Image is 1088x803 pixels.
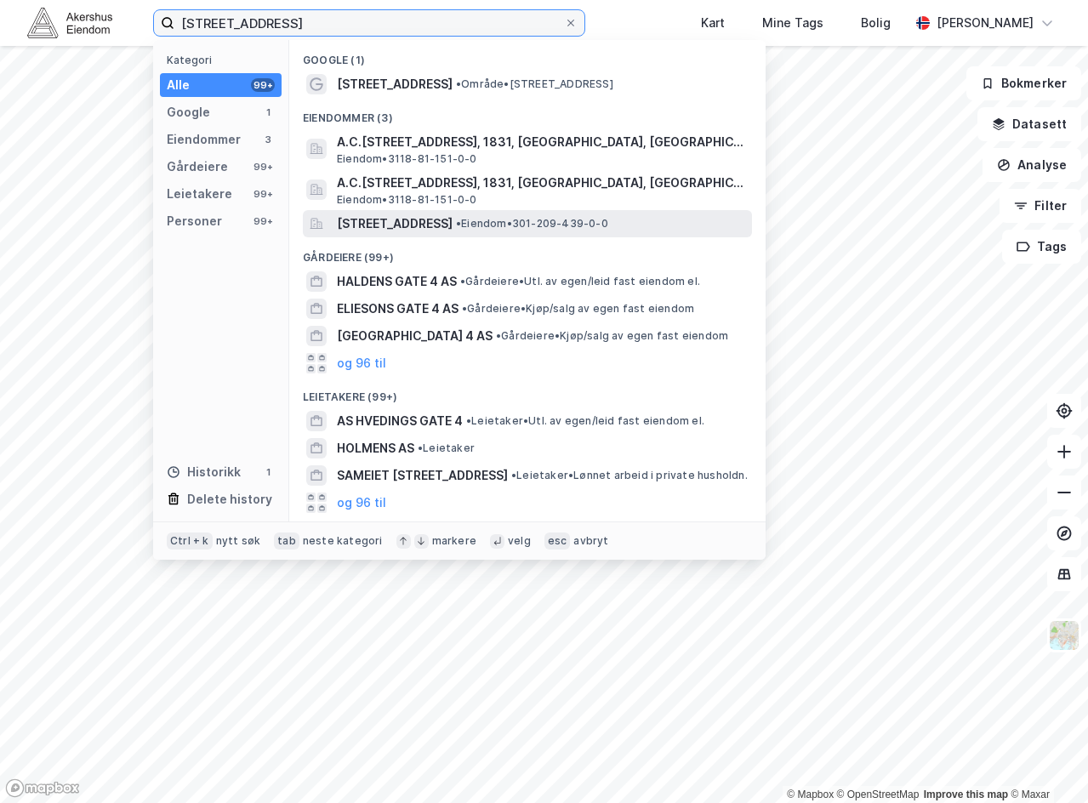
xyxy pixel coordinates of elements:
span: • [418,441,423,454]
div: 99+ [251,160,275,174]
span: Gårdeiere • Kjøp/salg av egen fast eiendom [462,302,694,316]
span: ELIESONS GATE 4 AS [337,299,459,319]
img: akershus-eiendom-logo.9091f326c980b4bce74ccdd9f866810c.svg [27,8,112,37]
span: Eiendom • 301-209-439-0-0 [456,217,608,231]
div: nytt søk [216,534,261,548]
span: Leietaker • Lønnet arbeid i private husholdn. [511,469,748,482]
div: Ctrl + k [167,532,213,550]
span: • [462,302,467,315]
div: Leietakere (99+) [289,377,766,407]
div: 1 [261,465,275,479]
span: Gårdeiere • Kjøp/salg av egen fast eiendom [496,329,728,343]
button: Tags [1002,230,1081,264]
div: Personer (99+) [289,516,766,547]
span: Eiendom • 3118-81-151-0-0 [337,193,477,207]
div: esc [544,532,571,550]
a: Mapbox homepage [5,778,80,798]
div: Leietakere [167,184,232,204]
div: 99+ [251,214,275,228]
div: markere [432,534,476,548]
button: Bokmerker [966,66,1081,100]
a: OpenStreetMap [837,789,920,800]
span: HOLMENS AS [337,438,414,458]
button: Analyse [983,148,1081,182]
div: Alle [167,75,190,95]
button: Datasett [977,107,1081,141]
div: Mine Tags [762,13,823,33]
button: og 96 til [337,353,386,373]
span: • [511,469,516,481]
div: Delete history [187,489,272,510]
span: A.C.[STREET_ADDRESS], 1831, [GEOGRAPHIC_DATA], [GEOGRAPHIC_DATA] [337,132,745,152]
span: • [456,217,461,230]
img: Z [1048,619,1080,652]
span: Gårdeiere • Utl. av egen/leid fast eiendom el. [460,275,700,288]
span: [STREET_ADDRESS] [337,74,453,94]
div: Kontrollprogram for chat [1003,721,1088,803]
button: og 96 til [337,493,386,513]
div: Historikk [167,462,241,482]
div: velg [508,534,531,548]
div: avbryt [573,534,608,548]
span: A.C.[STREET_ADDRESS], 1831, [GEOGRAPHIC_DATA], [GEOGRAPHIC_DATA] [337,173,745,193]
div: Google (1) [289,40,766,71]
span: SAMEIET [STREET_ADDRESS] [337,465,508,486]
span: • [496,329,501,342]
div: Gårdeiere [167,157,228,177]
a: Mapbox [787,789,834,800]
div: 1 [261,105,275,119]
span: [STREET_ADDRESS] [337,214,453,234]
span: AS HVEDINGS GATE 4 [337,411,463,431]
span: Leietaker [418,441,475,455]
button: Filter [1000,189,1081,223]
div: [PERSON_NAME] [937,13,1034,33]
div: Google [167,102,210,122]
div: tab [274,532,299,550]
span: • [456,77,461,90]
div: Personer [167,211,222,231]
div: Eiendommer (3) [289,98,766,128]
span: Eiendom • 3118-81-151-0-0 [337,152,477,166]
div: 99+ [251,187,275,201]
span: HALDENS GATE 4 AS [337,271,457,292]
div: neste kategori [303,534,383,548]
div: Gårdeiere (99+) [289,237,766,268]
span: [GEOGRAPHIC_DATA] 4 AS [337,326,493,346]
a: Improve this map [924,789,1008,800]
span: • [466,414,471,427]
div: Kart [701,13,725,33]
div: Kategori [167,54,282,66]
span: • [460,275,465,288]
div: Eiendommer [167,129,241,150]
input: Søk på adresse, matrikkel, gårdeiere, leietakere eller personer [174,10,564,36]
div: Bolig [861,13,891,33]
div: 99+ [251,78,275,92]
span: Område • [STREET_ADDRESS] [456,77,613,91]
div: 3 [261,133,275,146]
iframe: Chat Widget [1003,721,1088,803]
span: Leietaker • Utl. av egen/leid fast eiendom el. [466,414,704,428]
